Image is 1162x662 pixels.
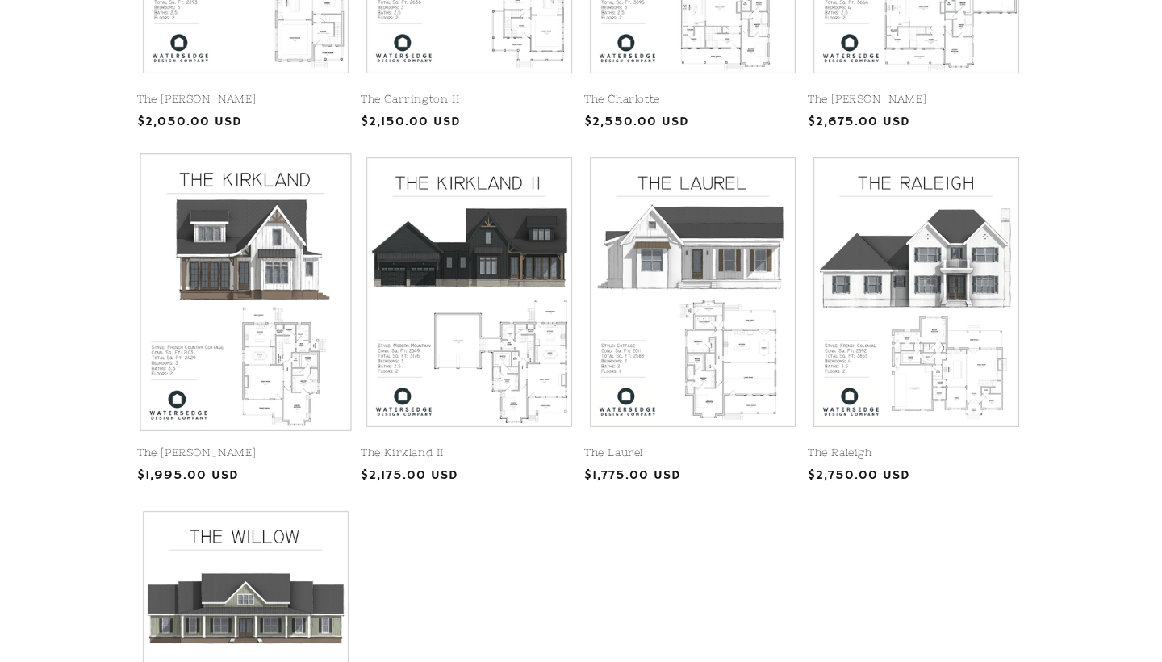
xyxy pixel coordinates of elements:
[137,446,354,460] a: The [PERSON_NAME]
[808,446,1025,460] a: The Raleigh
[361,93,578,107] a: The Carrington II
[584,93,801,107] a: The Charlotte
[584,446,801,460] a: The Laurel
[361,446,578,460] a: The Kirkland II
[808,93,1025,107] a: The [PERSON_NAME]
[137,93,354,107] a: The [PERSON_NAME]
